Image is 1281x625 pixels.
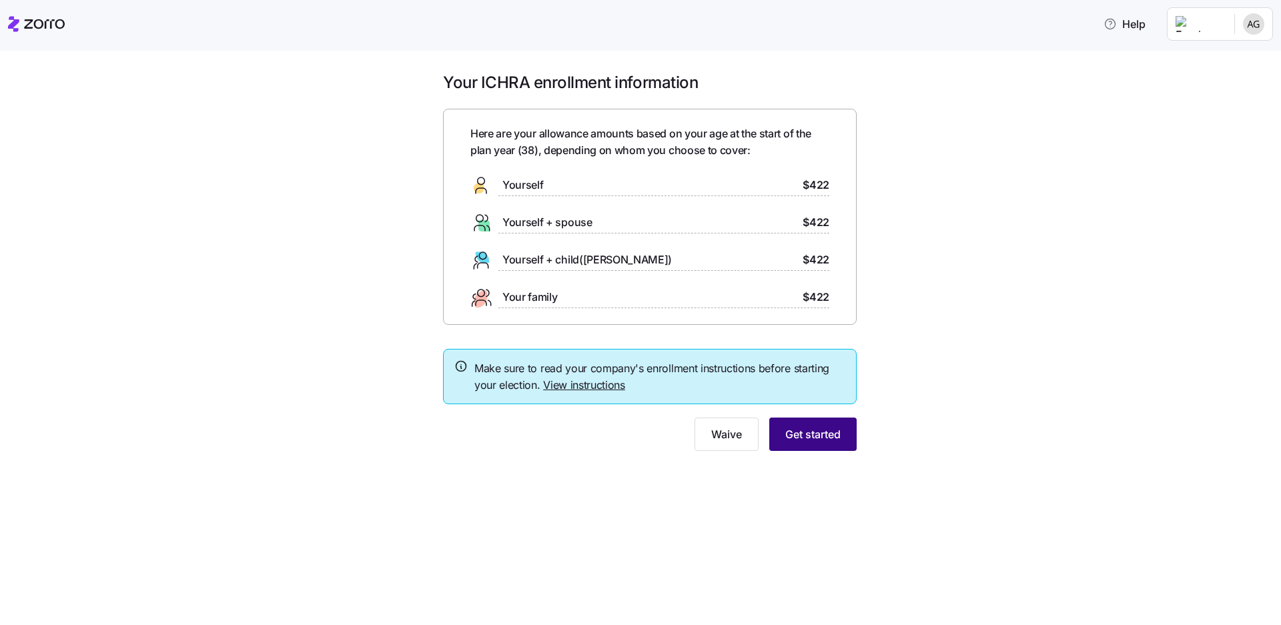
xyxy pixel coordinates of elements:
span: $422 [803,214,829,231]
a: View instructions [543,378,625,392]
span: Help [1104,16,1146,32]
button: Get started [769,418,857,451]
button: Help [1093,11,1156,37]
span: Yourself + child([PERSON_NAME]) [502,251,672,268]
h1: Your ICHRA enrollment information [443,72,857,93]
span: Yourself [502,177,543,193]
button: Waive [695,418,759,451]
span: Get started [785,426,841,442]
span: $422 [803,251,829,268]
span: Waive [711,426,742,442]
span: $422 [803,177,829,193]
span: Here are your allowance amounts based on your age at the start of the plan year ( 38 ), depending... [470,125,829,159]
span: Make sure to read your company's enrollment instructions before starting your election. [474,360,845,394]
span: Yourself + spouse [502,214,592,231]
img: 46ab7e6381c31a334c9fe1740844287f [1243,13,1264,35]
span: $422 [803,289,829,305]
span: Your family [502,289,557,305]
img: Employer logo [1176,16,1224,32]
